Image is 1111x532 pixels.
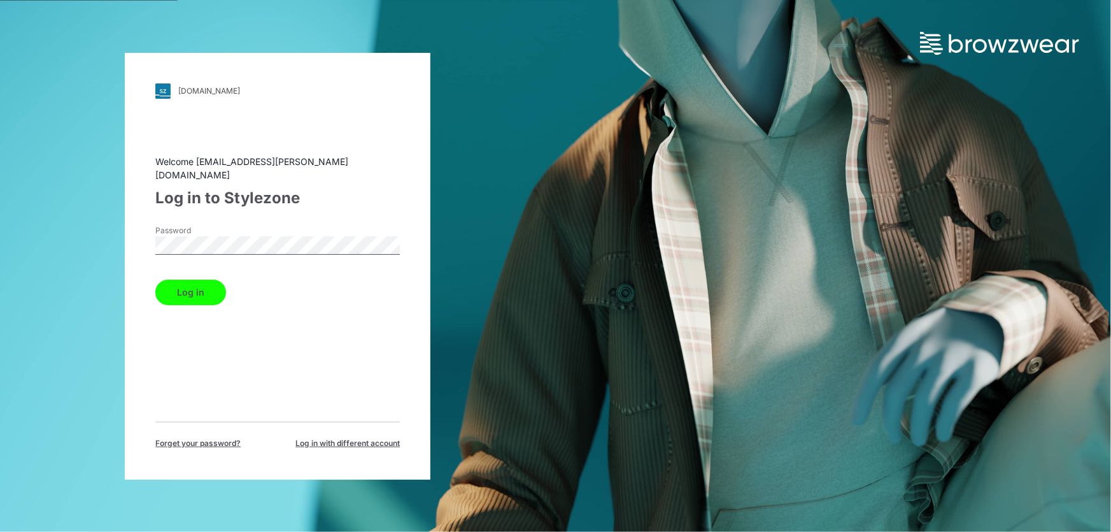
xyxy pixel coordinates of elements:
[155,155,400,182] div: Welcome [EMAIL_ADDRESS][PERSON_NAME][DOMAIN_NAME]
[155,83,400,99] a: [DOMAIN_NAME]
[155,225,244,236] label: Password
[178,86,240,96] div: [DOMAIN_NAME]
[155,83,171,99] img: svg+xml;base64,PHN2ZyB3aWR0aD0iMjgiIGhlaWdodD0iMjgiIHZpZXdCb3g9IjAgMCAyOCAyOCIgZmlsbD0ibm9uZSIgeG...
[920,32,1079,55] img: browzwear-logo.73288ffb.svg
[155,280,226,305] button: Log in
[155,187,400,210] div: Log in to Stylezone
[155,438,241,449] span: Forget your password?
[295,438,400,449] span: Log in with different account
